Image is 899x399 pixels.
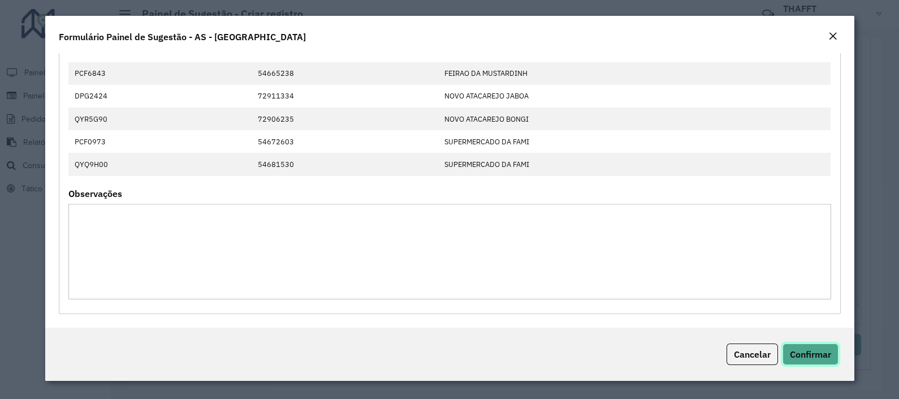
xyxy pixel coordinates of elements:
td: NOVO ATACAREJO BONGI [439,108,724,130]
td: 54681530 [252,153,439,175]
td: 54665238 [252,62,439,85]
td: DPG2424 [68,85,144,108]
td: 54672603 [252,130,439,153]
td: QYQ9H00 [68,153,144,175]
h4: Formulário Painel de Sugestão - AS - [GEOGRAPHIC_DATA] [59,30,306,44]
span: Cancelar [734,349,771,360]
label: Observações [68,187,122,200]
span: Confirmar [790,349,831,360]
td: QYR5G90 [68,108,144,130]
td: SUPERMERCADO DA FAMI [439,153,724,175]
button: Cancelar [727,344,778,365]
td: 72911334 [252,85,439,108]
td: PCF0973 [68,130,144,153]
td: FEIRAO DA MUSTARDINH [439,62,724,85]
td: 72906235 [252,108,439,130]
em: Fechar [828,32,837,41]
button: Confirmar [783,344,839,365]
td: NOVO ATACAREJO JABOA [439,85,724,108]
button: Close [825,29,841,44]
td: PCF6843 [68,62,144,85]
td: SUPERMERCADO DA FAMI [439,130,724,153]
